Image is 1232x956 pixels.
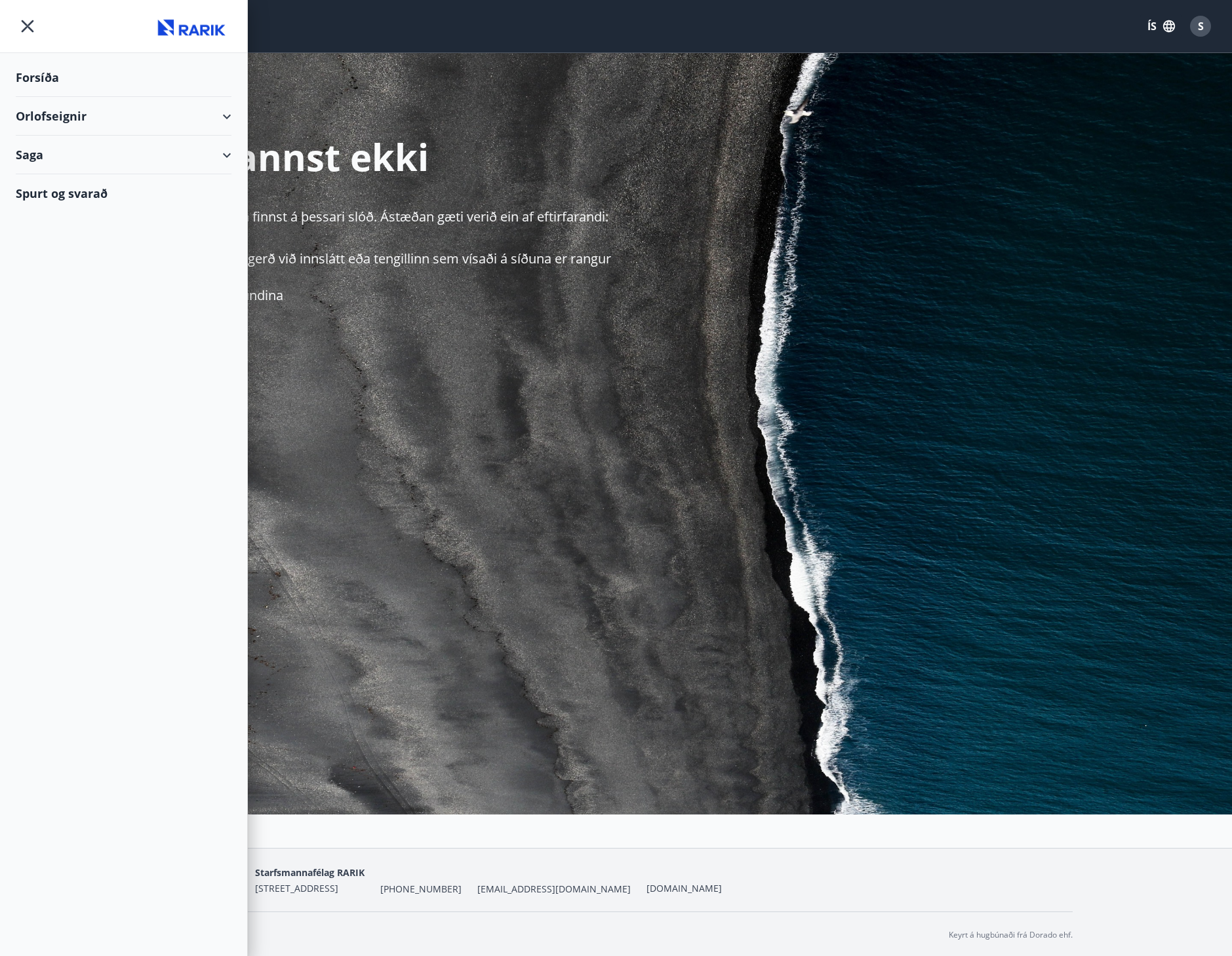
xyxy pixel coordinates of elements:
[16,58,231,97] div: Forsíða
[16,136,231,174] div: Saga
[646,882,722,894] a: [DOMAIN_NAME]
[16,132,1232,182] p: 404 - Síðan fannst ekki
[255,866,365,879] span: Starfsmannafélag RARIK
[380,883,462,896] span: [PHONE_NUMBER]
[153,14,231,41] img: union_logo
[42,268,1232,286] li: Þessi síða hefur verið fjarlægð
[1198,19,1204,33] span: S
[42,286,1232,305] li: Síðan er ekki aðgengileg þessa stundina
[949,929,1073,941] p: Keyrt á hugbúnaði frá Dorado ehf.
[1140,14,1182,38] button: ÍS
[16,208,1232,226] p: Við biðjumst velvirðingar en engin síða finnst á þessari slóð. Ástæðan gæti verið ein af eftirfar...
[16,97,231,136] div: Orlofseignir
[16,14,39,38] button: menu
[1185,10,1216,42] button: S
[477,883,631,896] span: [EMAIL_ADDRESS][DOMAIN_NAME]
[42,250,1232,268] li: Slóðin á síðuna er ekki til, villa var gerð við innslátt eða tengillinn sem vísaði á síðuna er ra...
[16,174,231,212] div: Spurt og svarað
[255,882,338,894] span: [STREET_ADDRESS]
